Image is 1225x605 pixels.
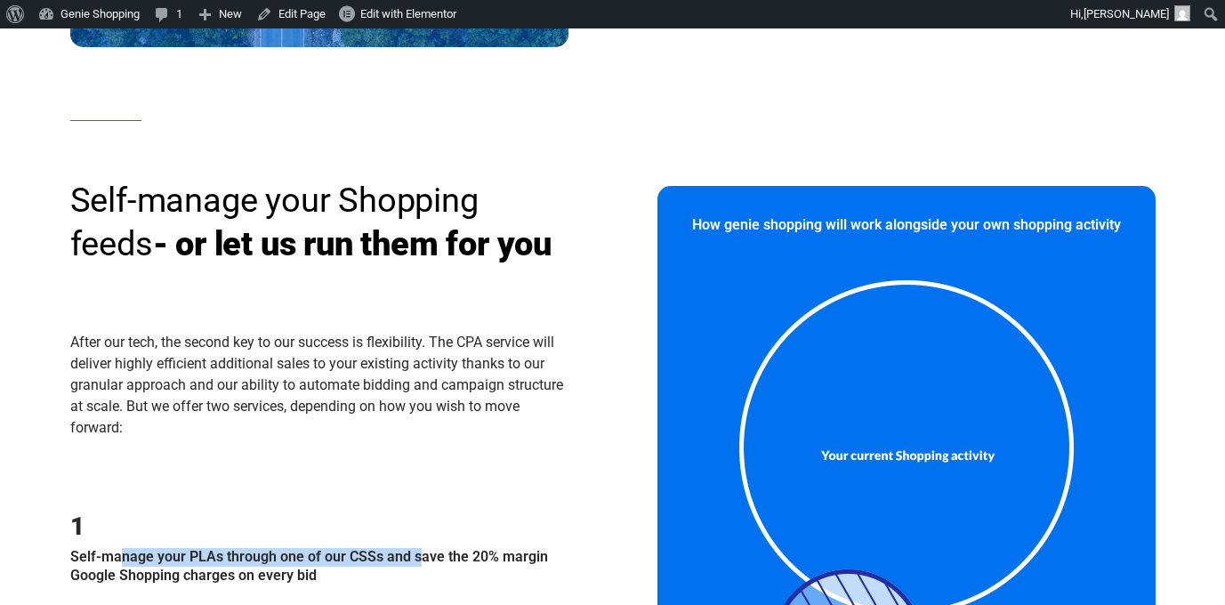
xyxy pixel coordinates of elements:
span: Edit with Elementor [360,7,456,20]
p: After our tech, the second key to our success is flexibility. The CPA service will deliver highly... [70,332,568,460]
p: How genie shopping will work alongside your own shopping activity [673,216,1139,235]
h3: - or let us run them for you [70,179,568,267]
span: 1 [70,512,85,541]
span: [PERSON_NAME] [1084,7,1169,20]
span: Self-manage your Shopping feeds [70,181,479,263]
p: Self-manage your PLAs through one of our CSSs and save the 20% margin Google Shopping charges on ... [70,548,568,585]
